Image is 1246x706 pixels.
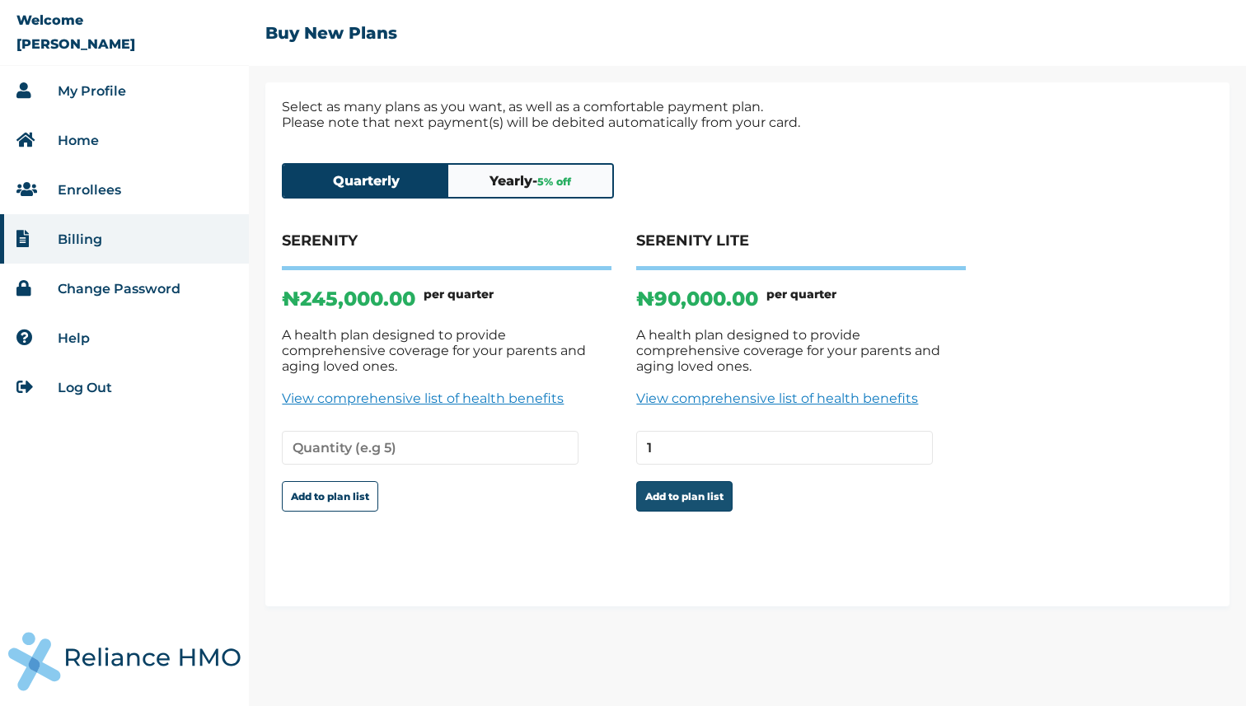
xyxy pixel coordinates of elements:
p: ₦ 90,000.00 [636,287,758,311]
a: Change Password [58,281,180,297]
p: Select as many plans as you want, as well as a comfortable payment plan. Please note that next pa... [282,99,1213,130]
a: Enrollees [58,182,121,198]
input: Quantity (e.g 5) [282,431,578,465]
a: View comprehensive list of health benefits [636,390,966,406]
img: RelianceHMO's Logo [8,632,241,691]
button: Quarterly [283,165,448,197]
p: [PERSON_NAME] [16,36,135,52]
button: Yearly-5% off [448,165,613,197]
p: Welcome [16,12,83,28]
a: Log Out [58,380,112,395]
a: View comprehensive list of health benefits [282,390,611,406]
p: A health plan designed to provide comprehensive coverage for your parents and aging loved ones. [282,327,611,374]
h6: per quarter [424,287,494,311]
button: Add to plan list [636,481,733,512]
input: Quantity (e.g 5) [636,431,933,465]
a: Billing [58,231,102,247]
h4: SERENITY [282,231,611,270]
h2: Buy New Plans [265,23,397,43]
h4: SERENITY LITE [636,231,966,270]
span: 5 % off [537,175,571,188]
a: Home [58,133,99,148]
h6: per quarter [766,287,836,311]
p: ₦ 245,000.00 [282,287,415,311]
a: Help [58,330,90,346]
a: My Profile [58,83,126,99]
button: Add to plan list [282,481,378,512]
p: A health plan designed to provide comprehensive coverage for your parents and aging loved ones. [636,327,966,374]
